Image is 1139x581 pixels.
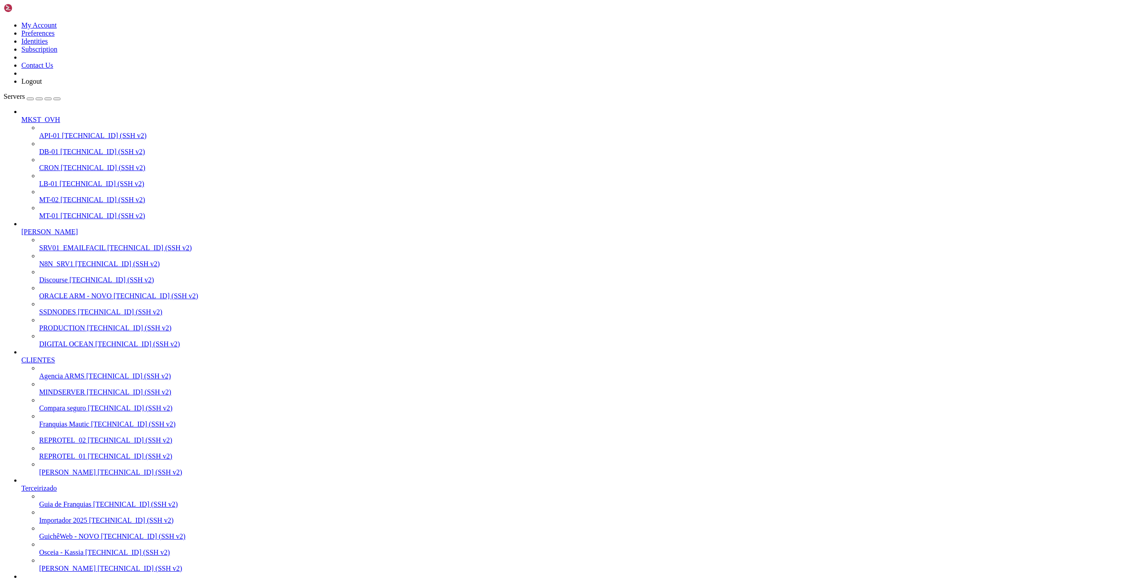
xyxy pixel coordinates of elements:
a: PRODUCTION [TECHNICAL_ID] (SSH v2) [39,324,1135,332]
span: Discourse [39,276,68,284]
a: N8N_SRV1 [TECHNICAL_ID] (SSH v2) [39,260,1135,268]
span: SSDNODES [39,308,76,316]
a: DIGITAL OCEAN [TECHNICAL_ID] (SSH v2) [39,340,1135,348]
li: GuichêWeb - NOVO [TECHNICAL_ID] (SSH v2) [39,524,1135,540]
span: [TECHNICAL_ID] (SSH v2) [87,324,171,332]
a: CRON [TECHNICAL_ID] (SSH v2) [39,164,1135,172]
a: LB-01 [TECHNICAL_ID] (SSH v2) [39,180,1135,188]
a: Guia de Franquias [TECHNICAL_ID] (SSH v2) [39,500,1135,508]
span: [TECHNICAL_ID] (SSH v2) [78,308,162,316]
span: GuichêWeb - NOVO [39,532,99,540]
li: REPROTEL_02 [TECHNICAL_ID] (SSH v2) [39,428,1135,444]
span: MINDSERVER [39,388,85,396]
span: [PERSON_NAME] [39,565,96,572]
span: [TECHNICAL_ID] (SSH v2) [69,276,154,284]
span: Importador 2025 [39,516,87,524]
li: PRODUCTION [TECHNICAL_ID] (SSH v2) [39,316,1135,332]
li: Guia de Franquias [TECHNICAL_ID] (SSH v2) [39,492,1135,508]
a: DB-01 [TECHNICAL_ID] (SSH v2) [39,148,1135,156]
a: Osceia - Kassia [TECHNICAL_ID] (SSH v2) [39,548,1135,557]
span: Agencia ARMS [39,372,85,380]
span: DIGITAL OCEAN [39,340,93,348]
a: Franquias Mautic [TECHNICAL_ID] (SSH v2) [39,420,1135,428]
span: [TECHNICAL_ID] (SSH v2) [95,340,180,348]
a: Discourse [TECHNICAL_ID] (SSH v2) [39,276,1135,284]
li: MINDSERVER [TECHNICAL_ID] (SSH v2) [39,380,1135,396]
a: Contact Us [21,61,53,69]
li: DIGITAL OCEAN [TECHNICAL_ID] (SSH v2) [39,332,1135,348]
span: [TECHNICAL_ID] (SSH v2) [62,132,146,139]
li: CLIENTES [21,348,1135,476]
a: Preferences [21,29,55,37]
span: Compara seguro [39,404,86,412]
span: [TECHNICAL_ID] (SSH v2) [85,548,170,556]
span: [TECHNICAL_ID] (SSH v2) [97,565,182,572]
li: MT-01 [TECHNICAL_ID] (SSH v2) [39,204,1135,220]
a: REPROTEL_01 [TECHNICAL_ID] (SSH v2) [39,452,1135,460]
span: [TECHNICAL_ID] (SSH v2) [93,500,178,508]
a: Identities [21,37,48,45]
img: Shellngn [4,4,55,12]
span: MKST_OVH [21,116,60,123]
a: MKST_OVH [21,116,1135,124]
span: SRV01_EMAILFACIL [39,244,105,252]
span: [TECHNICAL_ID] (SSH v2) [97,468,182,476]
a: Importador 2025 [TECHNICAL_ID] (SSH v2) [39,516,1135,524]
li: SRV01_EMAILFACIL [TECHNICAL_ID] (SSH v2) [39,236,1135,252]
a: My Account [21,21,57,29]
span: [TECHNICAL_ID] (SSH v2) [61,148,145,155]
li: Compara seguro [TECHNICAL_ID] (SSH v2) [39,396,1135,412]
span: CLIENTES [21,356,55,364]
span: [TECHNICAL_ID] (SSH v2) [61,164,145,171]
a: SRV01_EMAILFACIL [TECHNICAL_ID] (SSH v2) [39,244,1135,252]
li: Discourse [TECHNICAL_ID] (SSH v2) [39,268,1135,284]
li: MT-02 [TECHNICAL_ID] (SSH v2) [39,188,1135,204]
span: [TECHNICAL_ID] (SSH v2) [61,212,145,219]
li: [PERSON_NAME] [21,220,1135,348]
span: [TECHNICAL_ID] (SSH v2) [61,196,145,203]
li: MKST_OVH [21,108,1135,220]
span: [TECHNICAL_ID] (SSH v2) [89,516,174,524]
span: [TECHNICAL_ID] (SSH v2) [75,260,160,268]
span: [TECHNICAL_ID] (SSH v2) [60,180,144,187]
li: CRON [TECHNICAL_ID] (SSH v2) [39,156,1135,172]
a: Servers [4,93,61,100]
a: MT-01 [TECHNICAL_ID] (SSH v2) [39,212,1135,220]
span: REPROTEL_01 [39,452,86,460]
span: Servers [4,93,25,100]
span: [TECHNICAL_ID] (SSH v2) [88,452,172,460]
li: Franquias Mautic [TECHNICAL_ID] (SSH v2) [39,412,1135,428]
li: N8N_SRV1 [TECHNICAL_ID] (SSH v2) [39,252,1135,268]
span: [TECHNICAL_ID] (SSH v2) [101,532,186,540]
a: Agencia ARMS [TECHNICAL_ID] (SSH v2) [39,372,1135,380]
span: [TECHNICAL_ID] (SSH v2) [88,404,172,412]
a: Terceirizado [21,484,1135,492]
a: REPROTEL_02 [TECHNICAL_ID] (SSH v2) [39,436,1135,444]
li: LB-01 [TECHNICAL_ID] (SSH v2) [39,172,1135,188]
li: Agencia ARMS [TECHNICAL_ID] (SSH v2) [39,364,1135,380]
a: [PERSON_NAME] [21,228,1135,236]
a: SSDNODES [TECHNICAL_ID] (SSH v2) [39,308,1135,316]
span: MT-01 [39,212,59,219]
a: Logout [21,77,42,85]
span: MT-02 [39,196,59,203]
a: [PERSON_NAME] [TECHNICAL_ID] (SSH v2) [39,468,1135,476]
span: LB-01 [39,180,58,187]
li: Osceia - Kassia [TECHNICAL_ID] (SSH v2) [39,540,1135,557]
span: API-01 [39,132,60,139]
li: ORACLE ARM - NOVO [TECHNICAL_ID] (SSH v2) [39,284,1135,300]
a: ORACLE ARM - NOVO [TECHNICAL_ID] (SSH v2) [39,292,1135,300]
span: N8N_SRV1 [39,260,73,268]
li: Importador 2025 [TECHNICAL_ID] (SSH v2) [39,508,1135,524]
span: [TECHNICAL_ID] (SSH v2) [107,244,192,252]
a: MT-02 [TECHNICAL_ID] (SSH v2) [39,196,1135,204]
span: Guia de Franquias [39,500,91,508]
a: Compara seguro [TECHNICAL_ID] (SSH v2) [39,404,1135,412]
span: [TECHNICAL_ID] (SSH v2) [91,420,175,428]
li: SSDNODES [TECHNICAL_ID] (SSH v2) [39,300,1135,316]
a: API-01 [TECHNICAL_ID] (SSH v2) [39,132,1135,140]
li: DB-01 [TECHNICAL_ID] (SSH v2) [39,140,1135,156]
span: REPROTEL_02 [39,436,86,444]
span: [TECHNICAL_ID] (SSH v2) [87,388,171,396]
span: [PERSON_NAME] [39,468,96,476]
